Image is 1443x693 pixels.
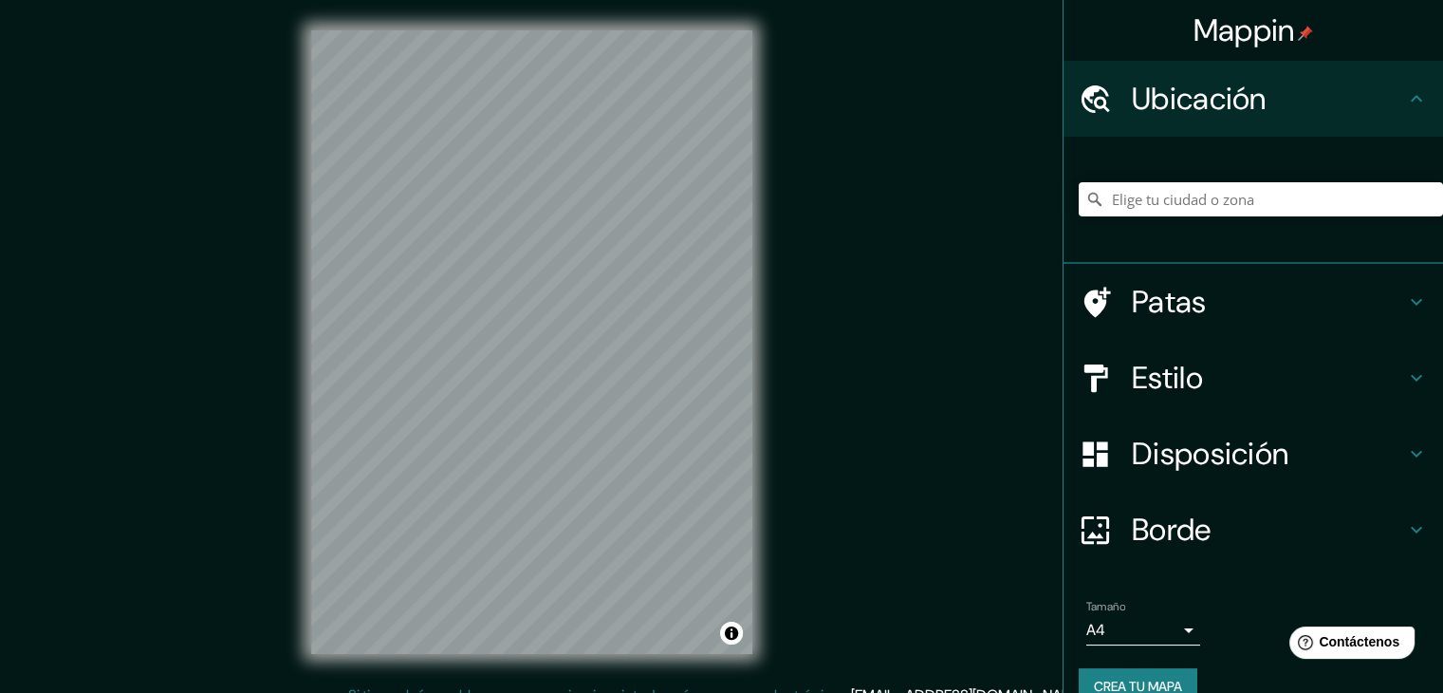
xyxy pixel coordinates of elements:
div: Borde [1064,492,1443,568]
input: Elige tu ciudad o zona [1079,182,1443,216]
div: Estilo [1064,340,1443,416]
div: A4 [1086,615,1200,646]
div: Ubicación [1064,61,1443,137]
canvas: Mapa [311,30,752,654]
font: A4 [1086,620,1105,640]
div: Patas [1064,264,1443,340]
font: Disposición [1132,434,1288,474]
font: Borde [1132,510,1212,550]
button: Activar o desactivar atribución [720,622,743,645]
font: Estilo [1132,358,1203,398]
font: Patas [1132,282,1207,322]
font: Mappin [1193,10,1295,50]
iframe: Lanzador de widgets de ayuda [1274,619,1422,672]
div: Disposición [1064,416,1443,492]
img: pin-icon.png [1298,26,1313,41]
font: Tamaño [1086,599,1125,614]
font: Ubicación [1132,79,1267,119]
